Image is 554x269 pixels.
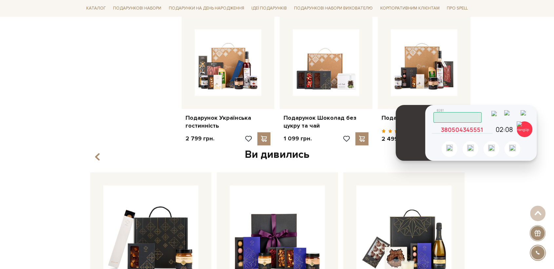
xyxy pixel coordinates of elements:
[186,114,270,130] a: Подарунок Українська гостинність
[110,3,164,13] a: Подарункові набори
[284,135,312,142] p: 1 099 грн.
[382,135,411,143] p: 2 499 грн.
[444,3,470,13] a: Про Spell
[291,3,375,14] a: Подарункові набори вихователю
[249,3,289,13] a: Ідеї подарунків
[88,148,466,162] div: Ви дивились
[284,114,368,130] a: Подарунок Шоколад без цукру та чай
[382,114,466,122] a: Подарунок Розмаїття смаків
[166,3,247,13] a: Подарунки на День народження
[186,135,214,142] p: 2 799 грн.
[84,3,109,13] a: Каталог
[378,3,442,14] a: Корпоративним клієнтам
